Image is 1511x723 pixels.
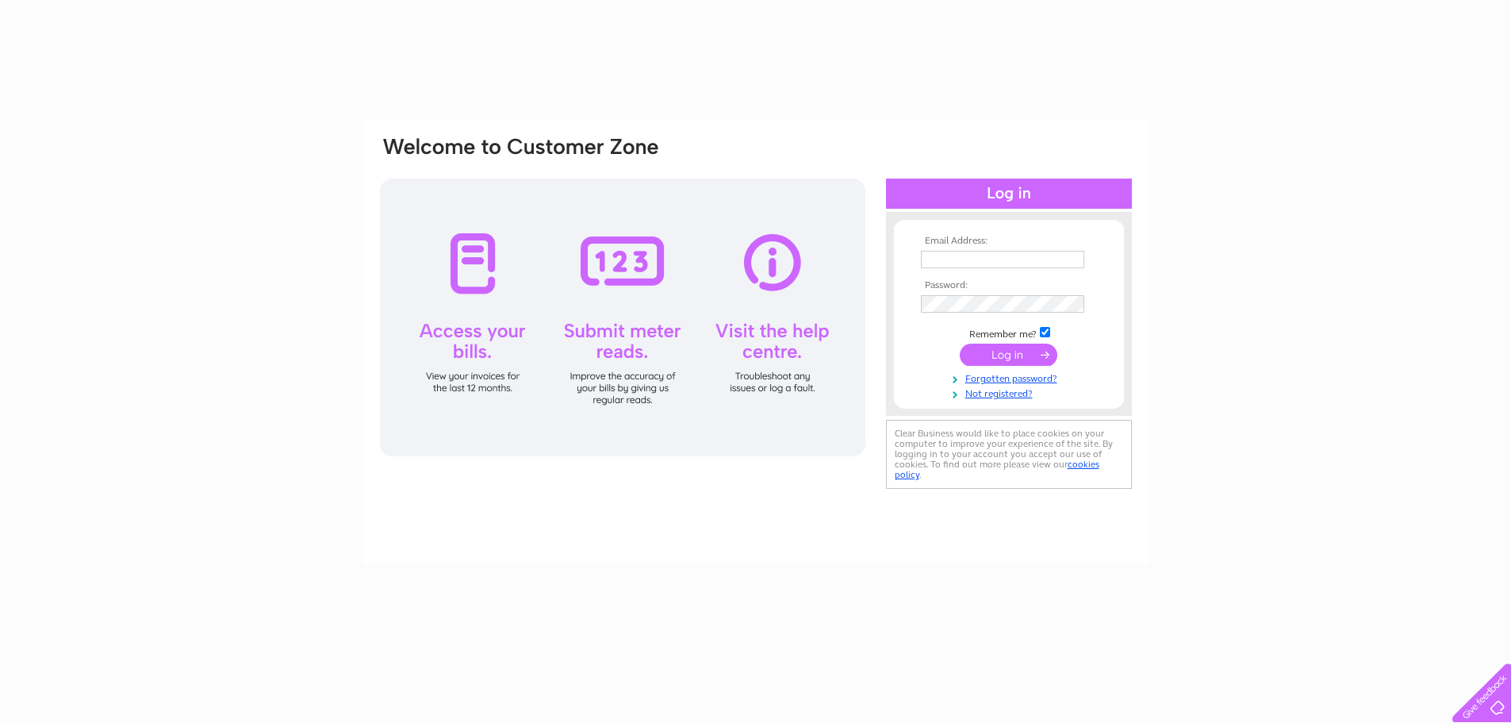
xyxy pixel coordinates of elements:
th: Password: [917,280,1101,291]
th: Email Address: [917,236,1101,247]
a: Forgotten password? [921,370,1101,385]
a: cookies policy [895,459,1099,480]
input: Submit [960,344,1057,366]
div: Clear Business would like to place cookies on your computer to improve your experience of the sit... [886,420,1132,489]
td: Remember me? [917,325,1101,340]
a: Not registered? [921,385,1101,400]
